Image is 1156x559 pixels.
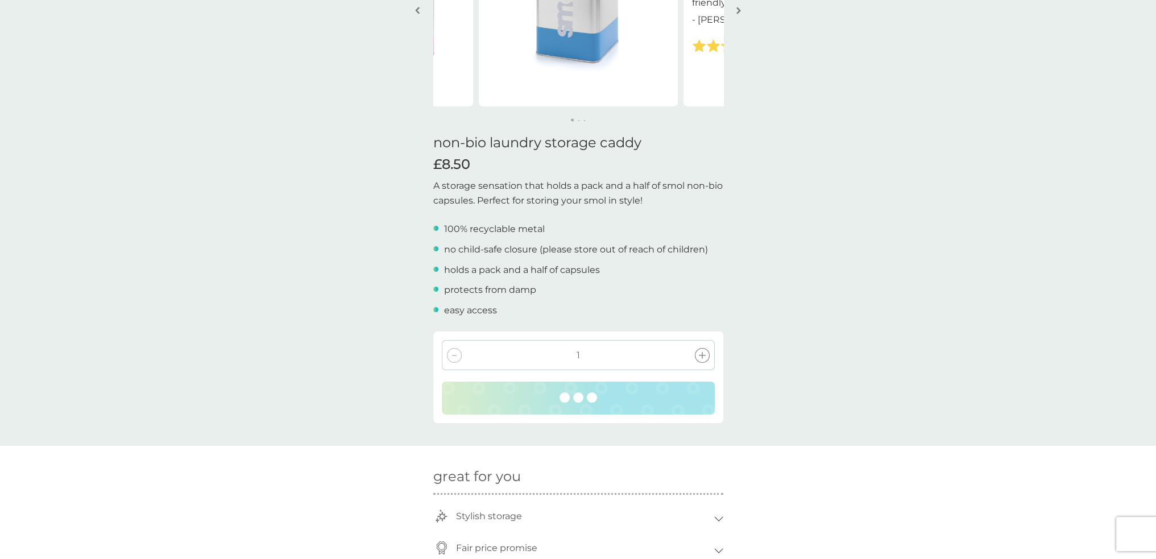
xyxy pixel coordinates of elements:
[444,283,536,297] p: protects from damp
[433,179,723,208] p: A storage sensation that holds a pack and a half of smol non-bio capsules. Perfect for storing yo...
[435,510,448,523] img: trophey-icon.svg
[444,222,545,237] p: 100% recyclable metal
[435,541,448,554] img: coin-icon.svg
[433,469,723,485] h2: great for you
[433,135,723,151] h1: non-bio laundry storage caddy
[692,13,776,27] p: - [PERSON_NAME]
[577,348,580,363] p: 1
[444,242,708,257] p: no child-safe closure (please store out of reach of children)
[736,6,741,15] img: right-arrow.svg
[415,6,420,15] img: left-arrow.svg
[444,303,497,318] p: easy access
[444,263,600,278] p: holds a pack and a half of capsules
[450,503,528,529] p: Stylish storage
[433,156,470,173] span: £8.50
